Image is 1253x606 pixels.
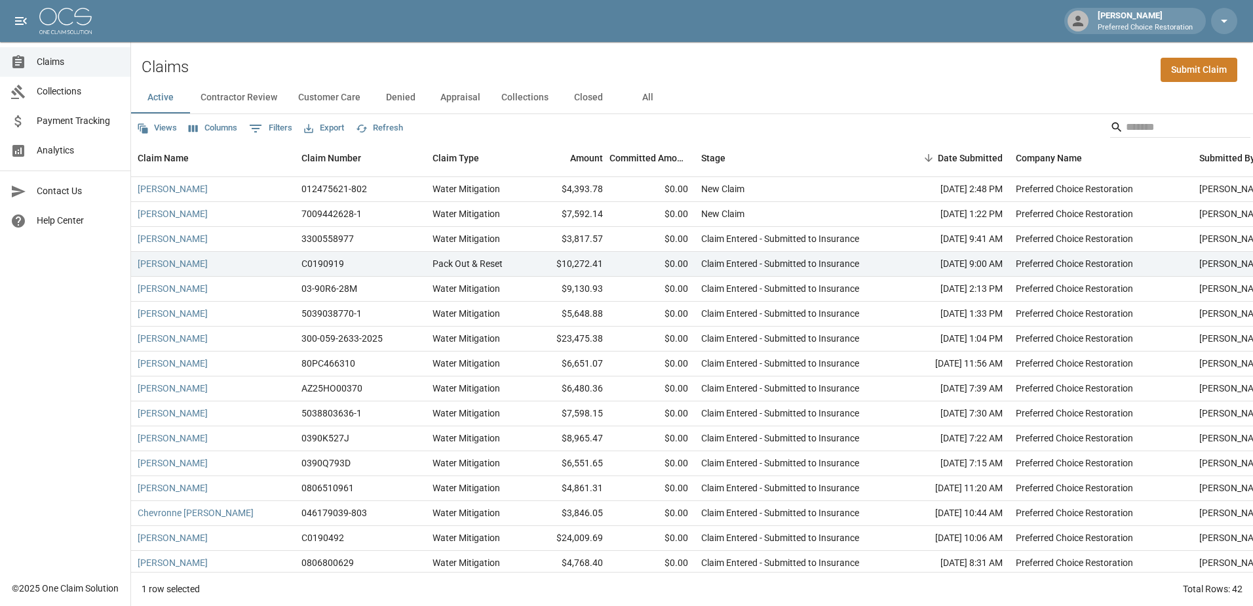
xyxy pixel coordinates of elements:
[1016,531,1133,544] div: Preferred Choice Restoration
[246,118,296,139] button: Show filters
[701,556,859,569] div: Claim Entered - Submitted to Insurance
[301,140,361,176] div: Claim Number
[138,307,208,320] a: [PERSON_NAME]
[301,232,354,245] div: 3300558977
[891,277,1009,302] div: [DATE] 2:13 PM
[701,307,859,320] div: Claim Entered - Submitted to Insurance
[1009,140,1193,176] div: Company Name
[301,382,362,395] div: AZ25HO00370
[559,82,618,113] button: Closed
[609,551,695,576] div: $0.00
[37,214,120,228] span: Help Center
[1098,22,1193,33] p: Preferred Choice Restoration
[433,407,500,420] div: Water Mitigation
[701,207,744,220] div: New Claim
[142,582,200,596] div: 1 row selected
[891,140,1009,176] div: Date Submitted
[609,426,695,451] div: $0.00
[1016,282,1133,295] div: Preferred Choice Restoration
[524,501,609,526] div: $3,846.05
[570,140,603,176] div: Amount
[701,407,859,420] div: Claim Entered - Submitted to Insurance
[524,140,609,176] div: Amount
[190,82,288,113] button: Contractor Review
[1016,232,1133,245] div: Preferred Choice Restoration
[609,401,695,426] div: $0.00
[37,114,120,128] span: Payment Tracking
[301,207,362,220] div: 7009442628-1
[138,357,208,370] a: [PERSON_NAME]
[695,140,891,176] div: Stage
[891,401,1009,426] div: [DATE] 7:30 AM
[295,140,426,176] div: Claim Number
[891,376,1009,401] div: [DATE] 7:39 AM
[609,501,695,526] div: $0.00
[301,332,383,345] div: 300-059-2633-2025
[301,432,349,445] div: 0390K527J
[433,182,500,195] div: Water Mitigation
[891,327,1009,352] div: [DATE] 1:04 PM
[1016,140,1082,176] div: Company Name
[891,177,1009,202] div: [DATE] 2:48 PM
[138,556,208,569] a: [PERSON_NAME]
[524,227,609,252] div: $3,817.57
[131,82,1253,113] div: dynamic tabs
[433,357,500,370] div: Water Mitigation
[1183,582,1243,596] div: Total Rows: 42
[301,556,354,569] div: 0806800629
[524,202,609,227] div: $7,592.14
[433,232,500,245] div: Water Mitigation
[138,506,254,519] a: Chevronne [PERSON_NAME]
[8,8,34,34] button: open drawer
[138,182,208,195] a: [PERSON_NAME]
[138,282,208,295] a: [PERSON_NAME]
[37,55,120,69] span: Claims
[433,432,500,445] div: Water Mitigation
[301,506,367,519] div: 046179039-803
[891,227,1009,252] div: [DATE] 9:41 AM
[701,357,859,370] div: Claim Entered - Submitted to Insurance
[1016,506,1133,519] div: Preferred Choice Restoration
[138,481,208,495] a: [PERSON_NAME]
[301,456,351,470] div: 0390Q793D
[609,476,695,501] div: $0.00
[1161,58,1237,82] a: Submit Claim
[433,282,500,295] div: Water Mitigation
[433,456,500,470] div: Water Mitigation
[938,140,1003,176] div: Date Submitted
[433,207,500,220] div: Water Mitigation
[609,352,695,376] div: $0.00
[301,531,344,544] div: C0190492
[301,182,367,195] div: 012475621-802
[433,556,500,569] div: Water Mitigation
[524,252,609,277] div: $10,272.41
[609,451,695,476] div: $0.00
[891,476,1009,501] div: [DATE] 11:20 AM
[891,451,1009,476] div: [DATE] 7:15 AM
[524,551,609,576] div: $4,768.40
[433,332,500,345] div: Water Mitigation
[609,140,688,176] div: Committed Amount
[138,257,208,270] a: [PERSON_NAME]
[1016,207,1133,220] div: Preferred Choice Restoration
[1016,182,1133,195] div: Preferred Choice Restoration
[609,252,695,277] div: $0.00
[1016,432,1133,445] div: Preferred Choice Restoration
[609,277,695,302] div: $0.00
[701,332,859,345] div: Claim Entered - Submitted to Insurance
[138,456,208,470] a: [PERSON_NAME]
[609,327,695,352] div: $0.00
[426,140,524,176] div: Claim Type
[433,307,500,320] div: Water Mitigation
[701,257,859,270] div: Claim Entered - Submitted to Insurance
[138,332,208,345] a: [PERSON_NAME]
[37,85,120,98] span: Collections
[701,382,859,395] div: Claim Entered - Submitted to Insurance
[37,184,120,198] span: Contact Us
[609,202,695,227] div: $0.00
[430,82,491,113] button: Appraisal
[524,277,609,302] div: $9,130.93
[524,177,609,202] div: $4,393.78
[891,501,1009,526] div: [DATE] 10:44 AM
[1016,556,1133,569] div: Preferred Choice Restoration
